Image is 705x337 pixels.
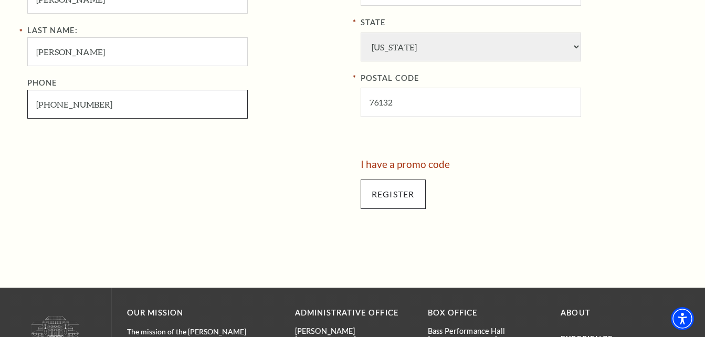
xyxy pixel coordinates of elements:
[361,180,426,209] input: Submit button
[27,26,78,35] label: Last Name:
[127,307,258,320] p: OUR MISSION
[361,16,678,29] label: State
[361,158,450,170] a: I have a promo code
[671,307,694,330] div: Accessibility Menu
[295,307,412,320] p: Administrative Office
[361,72,678,85] label: POSTAL CODE
[428,327,545,335] p: Bass Performance Hall
[428,307,545,320] p: BOX OFFICE
[561,308,591,317] a: About
[27,78,58,87] label: Phone
[361,88,581,117] input: POSTAL CODE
